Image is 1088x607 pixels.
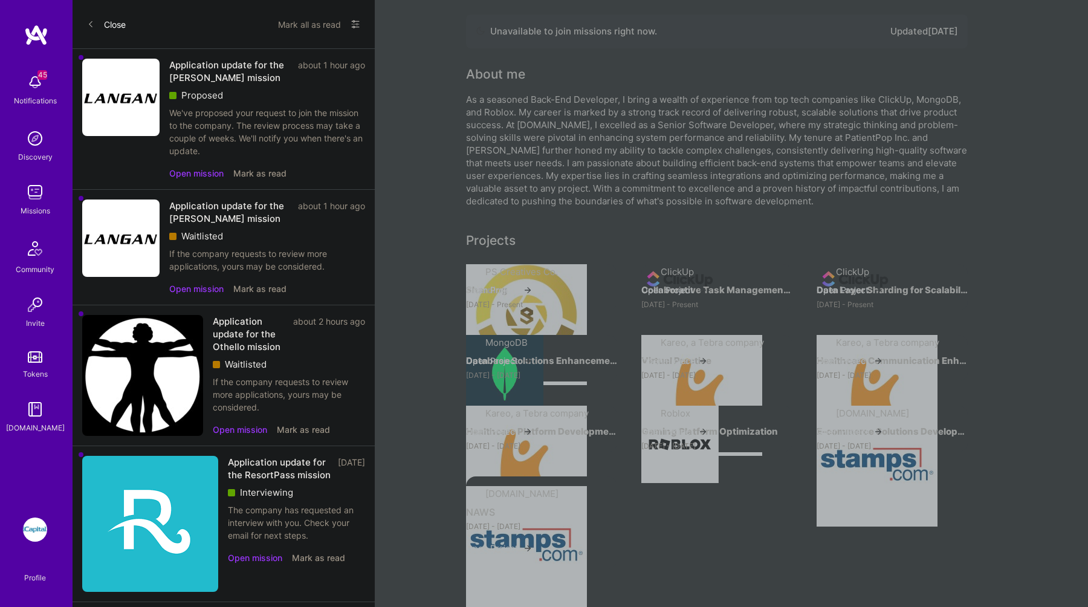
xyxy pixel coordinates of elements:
div: about 1 hour ago [298,59,365,84]
img: Invite [23,293,47,317]
img: Community [21,234,50,263]
div: Application update for the [PERSON_NAME] mission [169,200,291,225]
img: guide book [23,397,47,421]
img: teamwork [23,180,47,204]
div: Interviewing [228,486,365,499]
div: Missions [21,204,50,217]
div: Application update for the Othello mission [213,315,286,353]
img: iCapital: Building an Alternative Investment Marketplace [23,518,47,542]
img: Company Logo [82,59,160,136]
div: Tokens [23,368,48,380]
img: logo [24,24,48,46]
button: Open mission [213,423,267,436]
div: Application update for the [PERSON_NAME] mission [169,59,291,84]
div: Waitlisted [169,230,365,242]
img: Company Logo [82,200,160,277]
button: Mark all as read [278,15,341,34]
div: about 2 hours ago [293,315,365,353]
div: Notifications [14,94,57,107]
button: Open mission [169,167,224,180]
div: If the company requests to review more applications, yours may be considered. [213,375,365,414]
img: Company Logo [82,315,203,436]
button: Mark as read [233,167,287,180]
div: Proposed [169,89,365,102]
img: bell [23,70,47,94]
div: Community [16,263,54,276]
div: Profile [24,571,46,583]
a: Profile [20,559,50,583]
img: Company Logo [82,456,218,592]
a: iCapital: Building an Alternative Investment Marketplace [20,518,50,542]
div: [DATE] [338,456,365,481]
div: Waitlisted [213,358,365,371]
button: Mark as read [233,282,287,295]
div: If the company requests to review more applications, yours may be considered. [169,247,365,273]
img: tokens [28,351,42,363]
button: Mark as read [292,551,345,564]
div: Invite [26,317,45,329]
button: Mark as read [277,423,330,436]
img: discovery [23,126,47,151]
button: Open mission [228,551,282,564]
div: Discovery [18,151,53,163]
button: Close [87,15,126,34]
div: Application update for the ResortPass mission [228,456,331,481]
div: The company has requested an interview with you. Check your email for next steps. [228,504,365,542]
button: Open mission [169,282,224,295]
span: 45 [37,70,47,80]
div: [DOMAIN_NAME] [6,421,65,434]
div: We've proposed your request to join the mission to the company. The review process may take a cou... [169,106,365,157]
div: about 1 hour ago [298,200,365,225]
